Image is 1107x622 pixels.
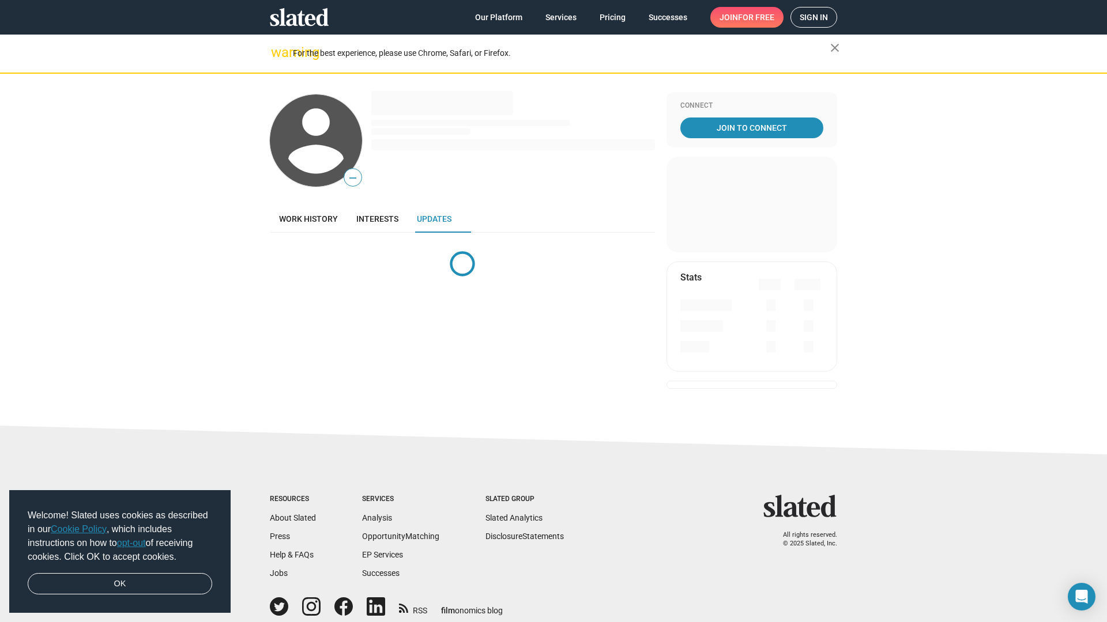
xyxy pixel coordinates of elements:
[362,495,439,504] div: Services
[710,7,784,28] a: Joinfor free
[680,117,823,138] a: Join To Connect
[362,532,439,541] a: OpportunityMatching
[771,531,837,548] p: All rights reserved. © 2025 Slated, Inc.
[270,205,347,233] a: Work history
[356,214,398,223] span: Interests
[683,117,821,138] span: Join To Connect
[51,524,107,534] a: Cookie Policy
[649,7,687,28] span: Successes
[28,509,212,564] span: Welcome! Slated uses cookies as described in our , which includes instructions on how to of recei...
[720,7,774,28] span: Join
[270,568,288,578] a: Jobs
[399,598,427,616] a: RSS
[28,573,212,595] a: dismiss cookie message
[1068,583,1095,610] div: Open Intercom Messenger
[475,7,522,28] span: Our Platform
[344,170,362,185] span: —
[9,490,231,613] div: cookieconsent
[408,205,461,233] a: Updates
[347,205,408,233] a: Interests
[790,7,837,28] a: Sign in
[362,513,392,522] a: Analysis
[271,45,285,59] mat-icon: warning
[270,495,316,504] div: Resources
[362,568,400,578] a: Successes
[270,513,316,522] a: About Slated
[270,532,290,541] a: Press
[680,101,823,111] div: Connect
[293,45,830,61] div: For the best experience, please use Chrome, Safari, or Firefox.
[270,550,314,559] a: Help & FAQs
[441,596,503,616] a: filmonomics blog
[362,550,403,559] a: EP Services
[738,7,774,28] span: for free
[485,513,543,522] a: Slated Analytics
[590,7,635,28] a: Pricing
[828,41,842,55] mat-icon: close
[417,214,451,223] span: Updates
[279,214,338,223] span: Work history
[680,271,702,283] mat-card-title: Stats
[600,7,626,28] span: Pricing
[466,7,532,28] a: Our Platform
[545,7,577,28] span: Services
[800,7,828,27] span: Sign in
[639,7,696,28] a: Successes
[117,538,146,548] a: opt-out
[441,606,455,615] span: film
[485,495,564,504] div: Slated Group
[536,7,586,28] a: Services
[485,532,564,541] a: DisclosureStatements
